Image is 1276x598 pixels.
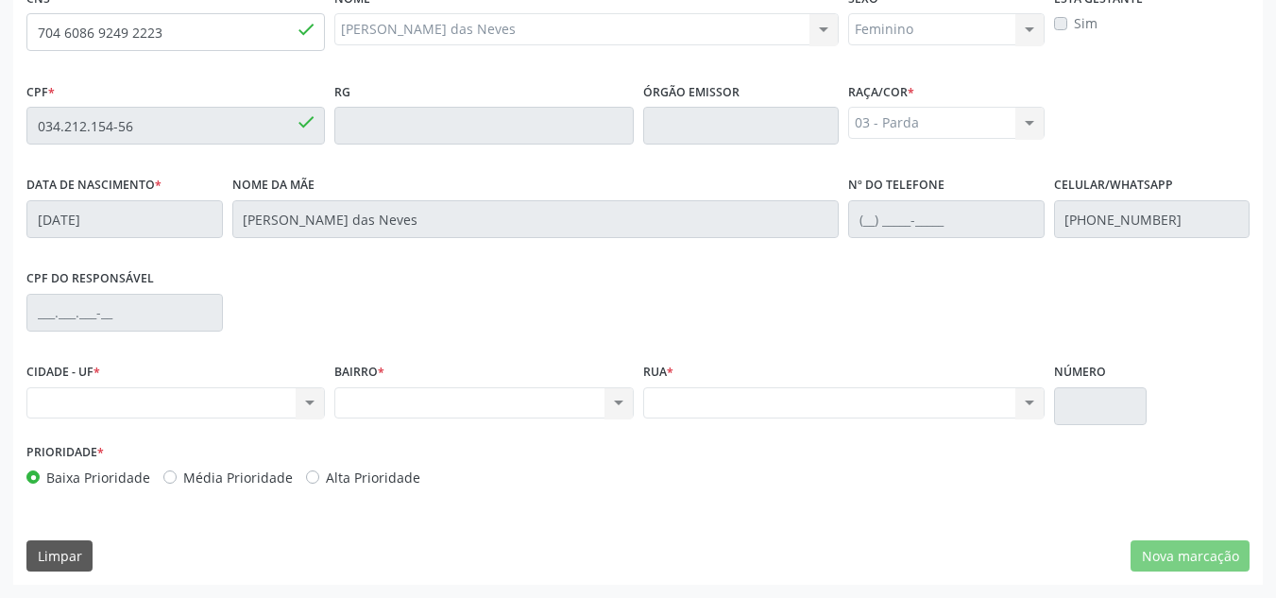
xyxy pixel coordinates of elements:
label: Número [1054,358,1106,387]
label: CIDADE - UF [26,358,100,387]
input: ___.___.___-__ [26,294,223,332]
label: RG [334,77,350,107]
input: (__) _____-_____ [848,200,1045,238]
span: done [296,19,316,40]
label: Rua [643,358,673,387]
button: Nova marcação [1131,540,1250,572]
label: Celular/WhatsApp [1054,171,1173,200]
label: Prioridade [26,438,104,468]
label: CPF [26,77,55,107]
label: Sim [1074,13,1097,33]
label: Baixa Prioridade [46,468,150,487]
input: __/__/____ [26,200,223,238]
label: CPF do responsável [26,265,154,294]
label: Nº do Telefone [848,171,944,200]
label: Órgão emissor [643,77,740,107]
label: Data de nascimento [26,171,162,200]
label: BAIRRO [334,358,384,387]
input: (__) _____-_____ [1054,200,1250,238]
label: Alta Prioridade [326,468,420,487]
label: Média Prioridade [183,468,293,487]
span: done [296,111,316,132]
label: Raça/cor [848,77,914,107]
label: Nome da mãe [232,171,315,200]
